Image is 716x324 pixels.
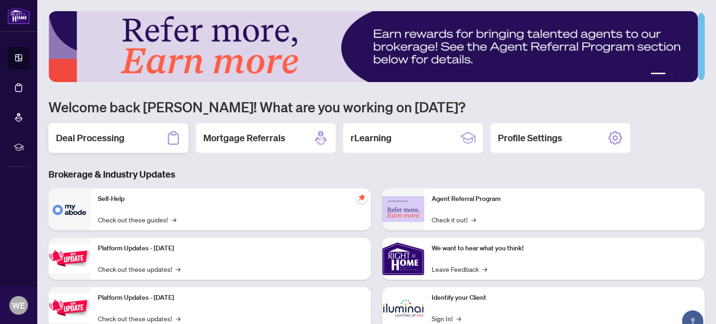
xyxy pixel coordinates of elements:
[48,188,90,230] img: Self-Help
[432,194,697,204] p: Agent Referral Program
[48,98,705,116] h1: Welcome back [PERSON_NAME]! What are you working on [DATE]?
[432,214,476,225] a: Check it out!→
[669,73,673,76] button: 2
[432,293,697,303] p: Identify your Client
[456,313,461,324] span: →
[98,313,180,324] a: Check out these updates!→
[651,73,666,76] button: 1
[48,293,90,323] img: Platform Updates - July 8, 2025
[432,264,487,274] a: Leave Feedback→
[48,11,698,82] img: Slide 0
[98,293,364,303] p: Platform Updates - [DATE]
[56,131,124,145] h2: Deal Processing
[98,214,176,225] a: Check out these guides!→
[351,131,392,145] h2: rLearning
[382,196,424,222] img: Agent Referral Program
[172,214,176,225] span: →
[98,243,364,254] p: Platform Updates - [DATE]
[432,243,697,254] p: We want to hear what you think!
[48,168,705,181] h3: Brokerage & Industry Updates
[98,264,180,274] a: Check out these updates!→
[679,291,707,319] button: Open asap
[498,131,562,145] h2: Profile Settings
[692,73,695,76] button: 5
[98,194,364,204] p: Self-Help
[203,131,285,145] h2: Mortgage Referrals
[471,214,476,225] span: →
[176,264,180,274] span: →
[677,73,681,76] button: 3
[176,313,180,324] span: →
[382,238,424,280] img: We want to hear what you think!
[12,299,25,312] span: WE
[684,73,688,76] button: 4
[482,264,487,274] span: →
[432,313,461,324] a: Sign In!→
[356,192,367,203] span: pushpin
[48,244,90,273] img: Platform Updates - July 21, 2025
[7,7,30,24] img: logo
